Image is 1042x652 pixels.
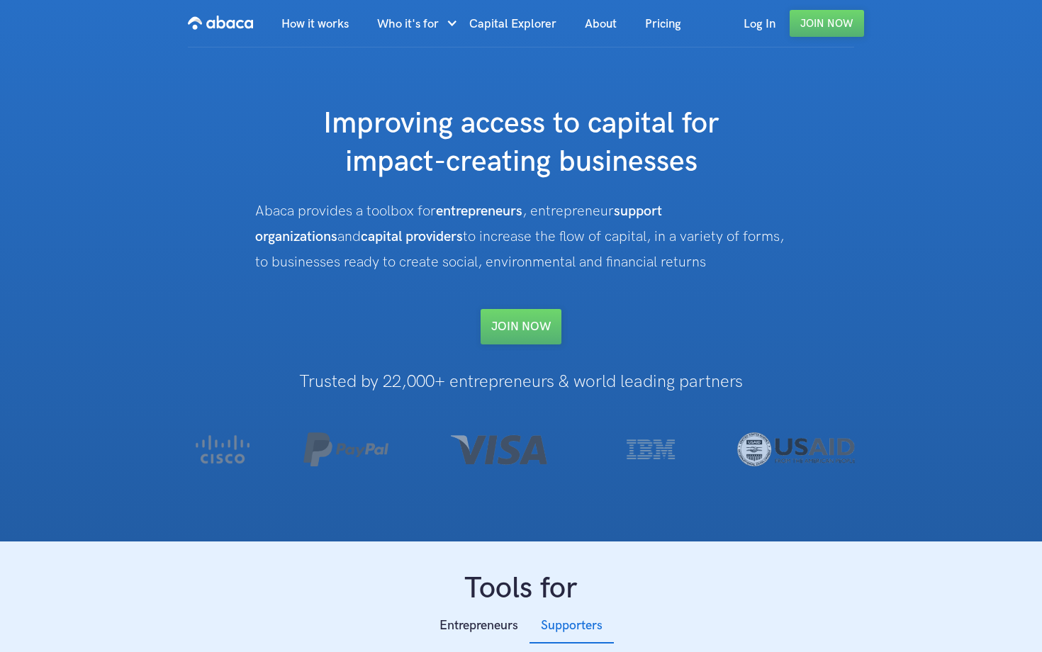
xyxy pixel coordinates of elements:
h1: Improving access to capital for impact-creating businesses [237,105,805,181]
div: Entrepreneurs [439,615,518,636]
a: Join Now [790,10,864,37]
div: Supporters [541,615,603,636]
h1: Tools for [157,570,886,608]
h1: Trusted by 22,000+ entrepreneurs & world leading partners [157,373,886,391]
img: Abaca logo [188,11,253,34]
strong: capital providers [361,228,463,245]
strong: entrepreneurs [436,203,522,220]
a: Join NOW [481,309,561,344]
div: Abaca provides a toolbox for , entrepreneur and to increase the flow of capital, in a variety of ... [255,198,787,275]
